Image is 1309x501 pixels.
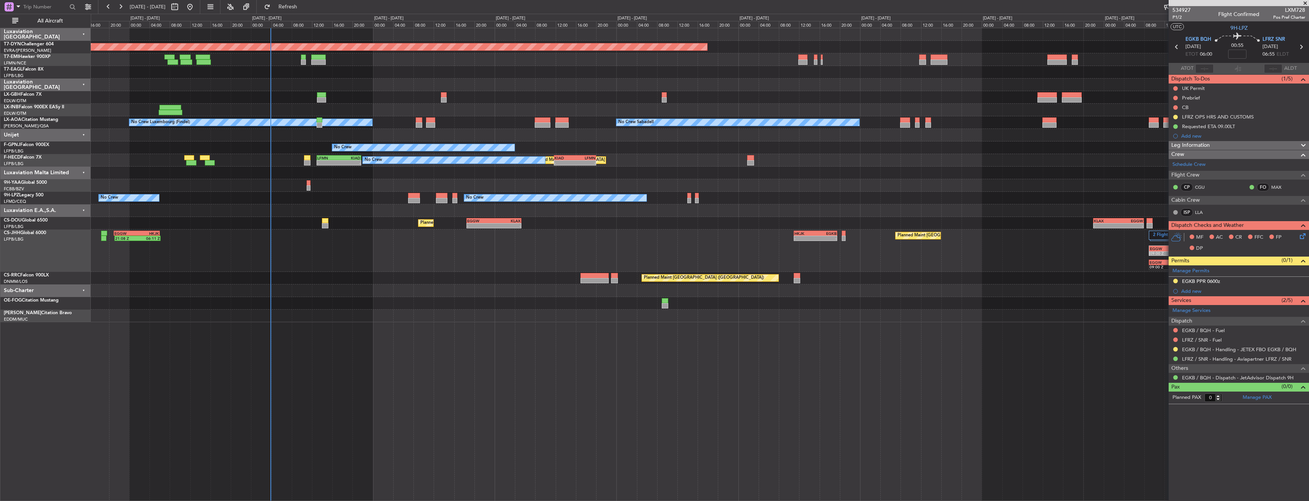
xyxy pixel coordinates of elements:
div: [DATE] - [DATE] [861,15,891,22]
div: 00:00 [738,21,759,28]
a: Schedule Crew [1172,161,1206,169]
div: - [794,236,815,241]
div: 08:00 [901,21,921,28]
div: 08:00 [657,21,677,28]
a: LFPB/LBG [4,224,24,230]
span: F-HECD [4,155,21,160]
div: 00:00 [982,21,1002,28]
div: Flight Confirmed [1218,10,1259,18]
div: 00:00 [616,21,637,28]
div: 08:00 [292,21,312,28]
a: LFPB/LBG [4,236,24,242]
span: LX-AOA [4,117,21,122]
div: KLAX [494,218,521,223]
div: LFRZ OPS HRS AND CUSTOMS [1182,114,1254,120]
div: 20:00 [718,21,738,28]
label: Planned PAX [1172,394,1201,401]
div: 04:00 [1002,21,1023,28]
a: LFMN/NCE [4,60,26,66]
div: 12:00 [921,21,941,28]
a: LFPB/LBG [4,73,24,79]
a: FCBB/BZV [4,186,24,192]
div: 20:00 [1084,21,1104,28]
div: HKJK [794,231,815,236]
div: 16:00 [454,21,474,28]
div: 16:00 [332,21,352,28]
div: 16:00 [211,21,231,28]
div: 16:00 [941,21,962,28]
div: 12:00 [556,21,576,28]
span: [DATE] - [DATE] [130,3,166,10]
a: 9H-LPZLegacy 500 [4,193,43,198]
div: [DATE] - [DATE] [496,15,525,22]
span: CS-RRC [4,273,20,278]
div: 06:11 Z [137,236,159,241]
div: 00:00 [495,21,515,28]
div: Planned Maint [GEOGRAPHIC_DATA] ([GEOGRAPHIC_DATA]) [897,230,1018,241]
span: (2/5) [1282,296,1293,304]
div: EGGW [1118,218,1143,223]
div: [DATE] - [DATE] [130,15,160,22]
span: (0/0) [1282,382,1293,390]
div: Prebrief [1182,95,1200,101]
div: - [339,161,360,165]
span: Services [1171,296,1191,305]
div: 16:00 [576,21,596,28]
div: CB [1182,104,1188,111]
a: [PERSON_NAME]Citation Bravo [4,311,72,315]
span: Leg Information [1171,141,1210,150]
button: UTC [1171,23,1184,30]
a: 9H-YAAGlobal 5000 [4,180,47,185]
span: [PERSON_NAME] [4,311,41,315]
div: 16:00 [698,21,718,28]
span: CS-JHH [4,231,20,235]
div: LFMN [575,156,595,160]
div: 12:00 [799,21,819,28]
div: 04:00 [880,21,901,28]
span: [DATE] [1185,43,1201,51]
div: No Crew [365,154,382,166]
div: 16:00 [88,21,109,28]
div: Planned Maint [GEOGRAPHIC_DATA] ([GEOGRAPHIC_DATA]) [644,272,764,284]
a: LFMD/CEQ [4,199,26,204]
div: - [317,161,339,165]
span: Refresh [272,4,304,10]
a: CS-RRCFalcon 900LX [4,273,49,278]
a: CS-JHHGlobal 6000 [4,231,46,235]
div: - [1118,223,1143,228]
div: 12:00 [190,21,211,28]
span: LFRZ SNR [1262,36,1285,43]
div: 04:00 [637,21,657,28]
span: LXM728 [1273,6,1305,14]
a: Manage PAX [1243,394,1272,401]
div: 16:00 [820,21,840,28]
span: T7-EMI [4,55,19,59]
div: 08:00 [413,21,434,28]
span: 534927 [1172,6,1191,14]
a: LX-GBHFalcon 7X [4,92,42,97]
div: 16:00 [1063,21,1083,28]
div: 08:00 [1023,21,1043,28]
div: KIAD [339,156,360,160]
div: EGKB PPR 0600z [1182,278,1220,284]
div: EGGW [1150,246,1176,251]
div: [DATE] - [DATE] [374,15,404,22]
div: - [815,236,836,241]
div: No Crew Luxembourg (Findel) [131,117,190,128]
div: 12:00 [1164,21,1185,28]
span: ALDT [1284,65,1297,72]
div: LFMN [317,156,339,160]
span: [DATE] [1262,43,1278,51]
div: - [467,223,494,228]
span: CS-DOU [4,218,22,223]
a: LLA [1195,209,1212,216]
div: 04:00 [515,21,535,28]
span: Pax [1171,383,1180,392]
div: 09:00 Z [1150,251,1176,255]
a: T7-EAGLFalcon 8X [4,67,43,72]
div: No Crew [101,192,118,204]
div: 09:00 Z [1150,265,1174,269]
span: DP [1196,245,1203,252]
div: 00:00 [860,21,880,28]
span: Permits [1171,257,1189,265]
